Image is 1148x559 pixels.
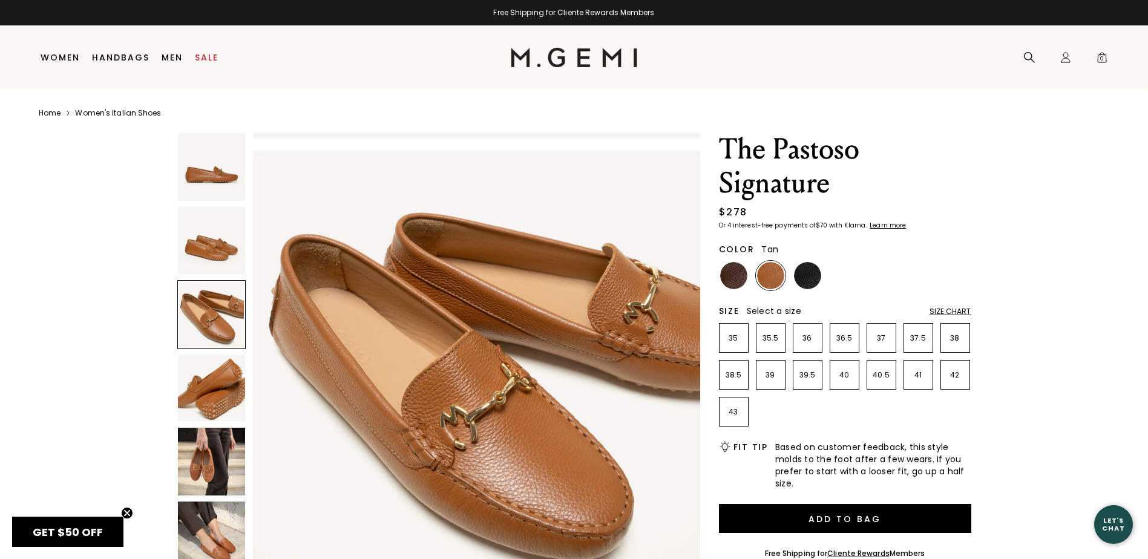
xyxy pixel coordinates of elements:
[720,262,747,289] img: Chocolate
[941,333,969,343] p: 38
[765,549,925,558] div: Free Shipping for Members
[733,442,768,452] h2: Fit Tip
[178,133,246,201] img: The Pastoso Signature
[33,525,103,540] span: GET $50 OFF
[162,53,183,62] a: Men
[178,355,246,422] img: The Pastoso Signature
[904,333,933,343] p: 37.5
[719,221,816,230] klarna-placement-style-body: Or 4 interest-free payments of
[720,333,748,343] p: 35
[793,333,822,343] p: 36
[941,370,969,380] p: 42
[719,244,755,254] h2: Color
[775,441,971,489] span: Based on customer feedback, this style molds to the foot after a few wears. If you prefer to star...
[719,306,740,316] h2: Size
[195,53,218,62] a: Sale
[756,370,785,380] p: 39
[794,262,821,289] img: Black
[756,333,785,343] p: 35.5
[1096,54,1108,66] span: 0
[75,108,161,118] a: Women's Italian Shoes
[870,221,906,230] klarna-placement-style-cta: Learn more
[92,53,149,62] a: Handbags
[867,333,896,343] p: 37
[719,504,971,533] button: Add to Bag
[720,370,748,380] p: 38.5
[121,507,133,519] button: Close teaser
[757,262,784,289] img: Tan
[1094,517,1133,532] div: Let's Chat
[904,370,933,380] p: 41
[930,307,971,316] div: Size Chart
[830,333,859,343] p: 36.5
[793,370,822,380] p: 39.5
[39,108,61,118] a: Home
[178,207,246,275] img: The Pastoso Signature
[41,53,80,62] a: Women
[816,221,827,230] klarna-placement-style-amount: $70
[868,222,906,229] a: Learn more
[829,221,868,230] klarna-placement-style-body: with Klarna
[761,243,778,255] span: Tan
[720,407,748,417] p: 43
[747,305,801,317] span: Select a size
[830,370,859,380] p: 40
[719,132,971,200] h1: The Pastoso Signature
[827,548,890,558] a: Cliente Rewards
[12,517,123,547] div: GET $50 OFFClose teaser
[511,48,637,67] img: M.Gemi
[178,428,246,495] img: The Pastoso Signature
[867,370,896,380] p: 40.5
[719,205,747,220] div: $278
